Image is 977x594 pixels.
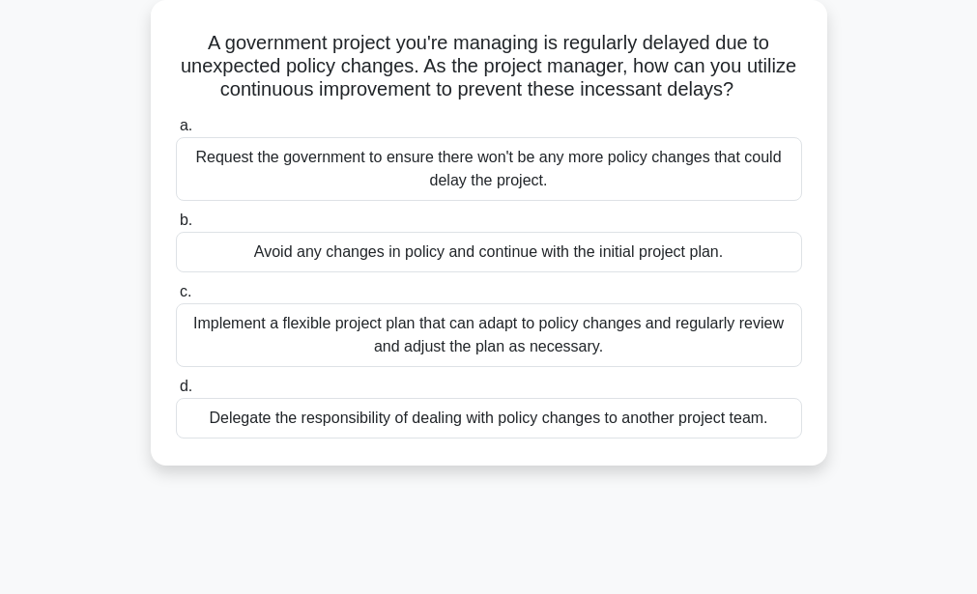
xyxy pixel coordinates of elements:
[180,378,192,394] span: d.
[176,303,802,367] div: Implement a flexible project plan that can adapt to policy changes and regularly review and adjus...
[174,31,804,102] h5: A government project you're managing is regularly delayed due to unexpected policy changes. As th...
[176,398,802,438] div: Delegate the responsibility of dealing with policy changes to another project team.
[180,283,191,299] span: c.
[180,117,192,133] span: a.
[180,212,192,228] span: b.
[176,137,802,201] div: Request the government to ensure there won't be any more policy changes that could delay the proj...
[176,232,802,272] div: Avoid any changes in policy and continue with the initial project plan.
